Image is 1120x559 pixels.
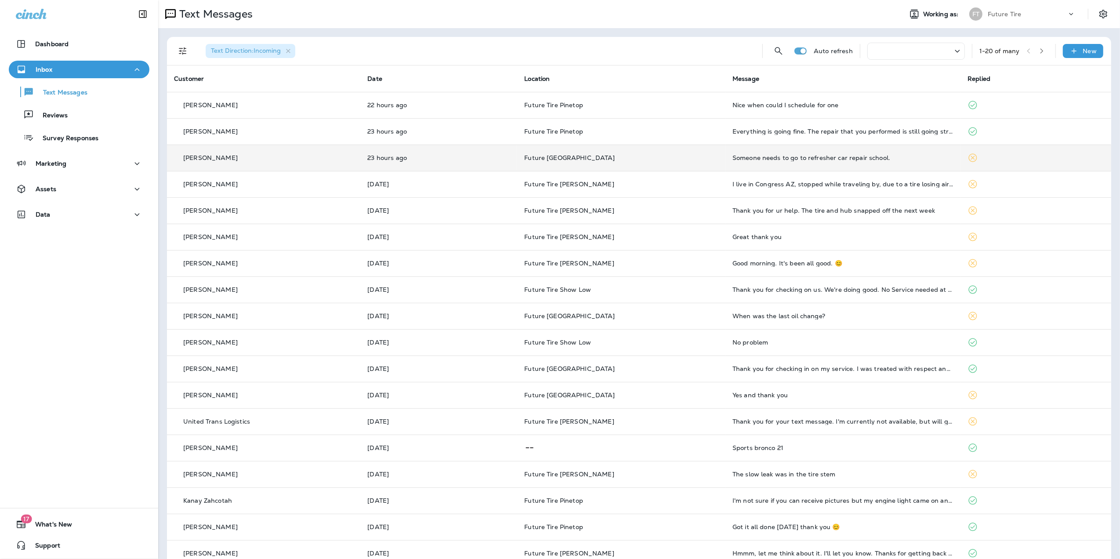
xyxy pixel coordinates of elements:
button: Text Messages [9,83,149,101]
p: Aug 24, 2025 10:35 AM [367,181,510,188]
div: Thank you for checking in on my service. I was treated with respect and kindness. Tony was such a... [732,365,953,372]
span: Future [GEOGRAPHIC_DATA] [524,365,615,373]
p: [PERSON_NAME] [183,523,238,530]
span: Future Tire Pinetop [524,127,583,135]
div: Nice when could I schedule for one [732,102,953,109]
div: Sports bronco 21 [732,444,953,451]
p: [PERSON_NAME] [183,128,238,135]
span: Text Direction : Incoming [211,47,281,54]
p: Aug 23, 2025 08:23 AM [367,286,510,293]
span: Future Tire [PERSON_NAME] [524,549,614,557]
p: Kanay Zahcotah [183,497,232,504]
div: FT [969,7,982,21]
button: Collapse Sidebar [130,5,155,23]
p: [PERSON_NAME] [183,444,238,451]
span: Support [26,542,60,552]
button: Assets [9,180,149,198]
p: Aug 20, 2025 05:07 PM [367,497,510,504]
span: Date [367,75,382,83]
div: 1 - 20 of many [979,47,1020,54]
p: [PERSON_NAME] [183,102,238,109]
span: Future Tire Pinetop [524,101,583,109]
div: I live in Congress AZ, stopped while traveling by, due to a tire losing air. I can recommend your... [732,181,953,188]
p: Aug 23, 2025 09:49 PM [367,207,510,214]
p: Text Messages [34,89,87,97]
span: Future Tire [PERSON_NAME] [524,207,614,214]
span: What's New [26,521,72,531]
span: Future Tire [PERSON_NAME] [524,180,614,188]
p: [PERSON_NAME] [183,233,238,240]
span: Future Tire Pinetop [524,523,583,531]
span: Working as: [923,11,961,18]
div: Thank you for checking on us. We're doing good. No Service needed at this time. [732,286,953,293]
span: Future Tire [PERSON_NAME] [524,470,614,478]
button: Reviews [9,105,149,124]
p: Aug 22, 2025 04:39 AM [367,339,510,346]
span: Future Tire [PERSON_NAME] [524,233,614,241]
div: When was the last oil change? [732,312,953,319]
div: Great thank you [732,233,953,240]
div: Text Direction:Incoming [206,44,295,58]
p: [PERSON_NAME] [183,471,238,478]
button: Dashboard [9,35,149,53]
p: Marketing [36,160,66,167]
p: [PERSON_NAME] [183,339,238,346]
div: Hmmm, let me think about it. I'll let you know. Thanks for getting back to me. [732,550,953,557]
span: 17 [21,515,32,523]
button: Support [9,537,149,554]
div: Got it all done today thank you 😊 [732,523,953,530]
button: 17What's New [9,515,149,533]
p: Dashboard [35,40,69,47]
span: Future [GEOGRAPHIC_DATA] [524,312,615,320]
button: Data [9,206,149,223]
p: Survey Responses [34,134,98,143]
p: Text Messages [176,7,253,21]
p: Data [36,211,51,218]
p: [PERSON_NAME] [183,260,238,267]
p: Aug 23, 2025 08:33 AM [367,260,510,267]
div: Yes and thank you [732,392,953,399]
span: Location [524,75,550,83]
p: Assets [36,185,56,192]
span: Future Tire Pinetop [524,497,583,505]
p: [PERSON_NAME] [183,365,238,372]
p: Aug 22, 2025 08:39 AM [367,312,510,319]
span: Replied [968,75,990,83]
p: Aug 21, 2025 09:13 AM [367,392,510,399]
span: Future Tire Show Low [524,286,591,294]
div: I'm not sure if you can receive pictures but my engine light came on and this is what O'Reilly's ... [732,497,953,504]
p: Reviews [34,112,68,120]
div: Everything is going fine. The repair that you performed is still going strong. Thank you. [732,128,953,135]
div: Thank you for ur help. The tire and hub snapped off the next week [732,207,953,214]
p: [PERSON_NAME] [183,286,238,293]
p: [PERSON_NAME] [183,154,238,161]
p: Aug 20, 2025 07:56 PM [367,444,510,451]
span: Future Tire Show Low [524,338,591,346]
p: Aug 26, 2025 09:16 AM [367,128,510,135]
p: Aug 20, 2025 05:36 PM [367,471,510,478]
p: New [1083,47,1097,54]
p: United Trans Logistics [183,418,250,425]
p: [PERSON_NAME] [183,392,238,399]
span: Future Tire [PERSON_NAME] [524,417,614,425]
p: Aug 20, 2025 03:33 PM [367,523,510,530]
p: Auto refresh [814,47,853,54]
p: Aug 21, 2025 11:00 AM [367,365,510,372]
button: Marketing [9,155,149,172]
button: Survey Responses [9,128,149,147]
p: [PERSON_NAME] [183,207,238,214]
span: Future [GEOGRAPHIC_DATA] [524,154,615,162]
button: Settings [1095,6,1111,22]
p: Inbox [36,66,52,73]
div: The slow leak was in the tire stem [732,471,953,478]
p: Aug 23, 2025 01:55 PM [367,233,510,240]
div: Someone needs to go to refresher car repair school. [732,154,953,161]
p: Aug 26, 2025 09:07 AM [367,154,510,161]
span: Customer [174,75,204,83]
p: [PERSON_NAME] [183,312,238,319]
button: Filters [174,42,192,60]
span: Future [GEOGRAPHIC_DATA] [524,391,615,399]
p: [PERSON_NAME] [183,181,238,188]
p: Aug 26, 2025 09:18 AM [367,102,510,109]
div: No problem [732,339,953,346]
